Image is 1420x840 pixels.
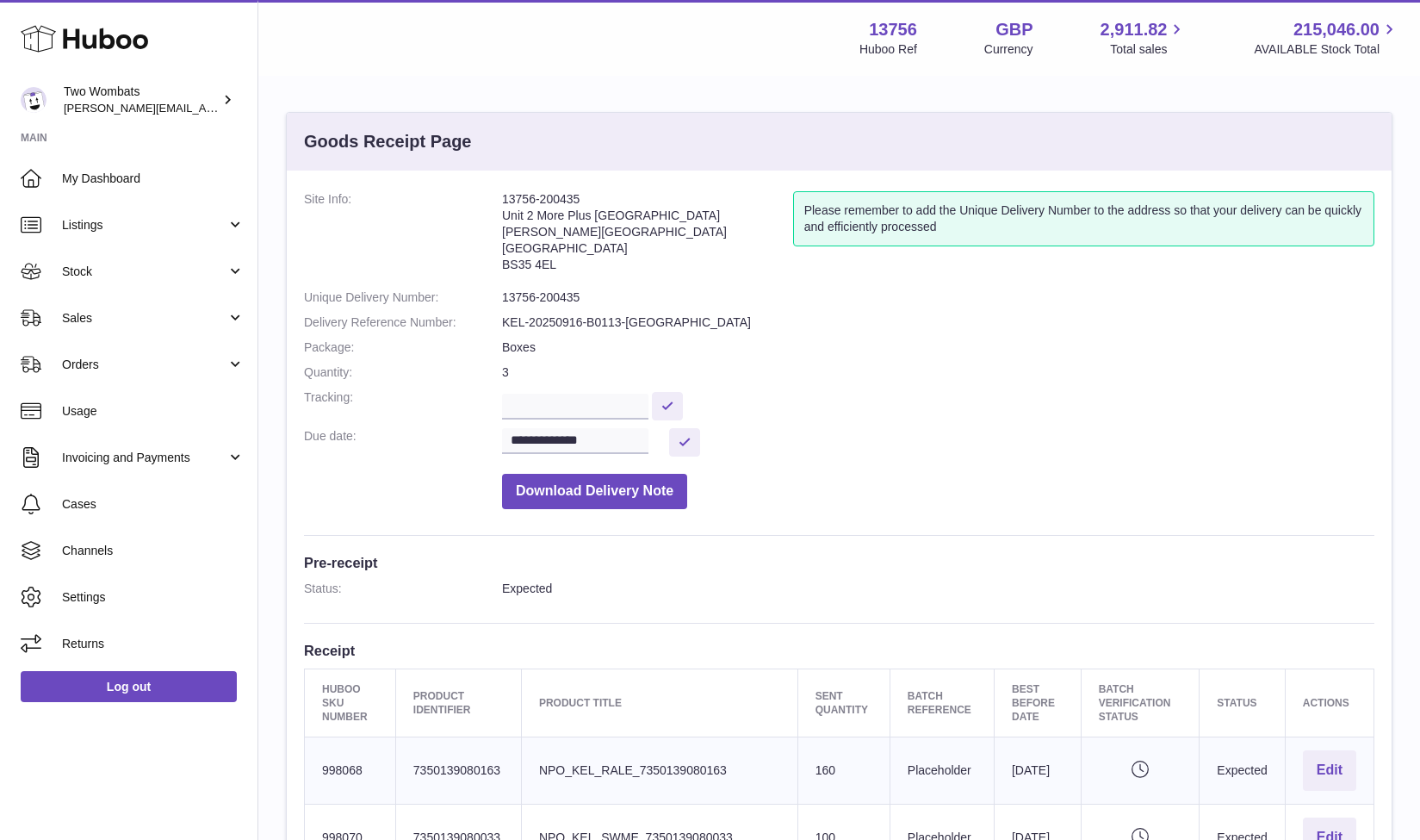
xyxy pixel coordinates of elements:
dd: 3 [502,364,1374,381]
td: 7350139080163 [395,737,521,805]
th: Huboo SKU Number [305,669,396,737]
span: AVAILABLE Stock Total [1254,41,1399,58]
span: Usage [62,403,245,420]
img: philip.carroll@twowombats.com [21,87,47,113]
td: NPO_KEL_RALE_7350139080163 [521,737,797,805]
div: Currency [984,41,1033,58]
button: Edit [1303,750,1356,791]
div: Two Wombats [64,84,219,116]
strong: 13756 [869,18,917,41]
th: Sent Quantity [797,669,890,737]
span: 2,911.82 [1101,18,1168,41]
dd: Expected [502,581,1374,597]
address: 13756-200435 Unit 2 More Plus [GEOGRAPHIC_DATA] [PERSON_NAME][GEOGRAPHIC_DATA] [GEOGRAPHIC_DATA] ... [502,191,793,281]
a: 2,911.82 Total sales [1101,18,1187,58]
strong: GBP [995,18,1032,41]
td: Placeholder [890,737,994,805]
th: Actions [1285,669,1373,737]
dt: Status: [304,581,502,597]
span: Orders [62,357,226,373]
dt: Unique Delivery Number: [304,289,502,306]
th: Product Identifier [395,669,521,737]
div: Please remember to add the Unique Delivery Number to the address so that your delivery can be qui... [793,191,1374,246]
td: [DATE] [994,737,1081,805]
td: 998068 [305,737,396,805]
th: Best Before Date [994,669,1081,737]
dt: Quantity: [304,364,502,381]
span: 215,046.00 [1293,18,1380,41]
span: Channels [62,543,245,559]
dt: Tracking: [304,389,502,420]
span: My Dashboard [62,171,245,187]
th: Batch Verification Status [1081,669,1200,737]
span: Settings [62,589,245,606]
span: Stock [62,264,226,280]
dt: Site Info: [304,191,502,281]
span: Sales [62,310,226,327]
th: Product title [521,669,797,737]
span: Listings [62,217,226,233]
button: Download Delivery Note [502,474,687,509]
h3: Receipt [304,641,1374,660]
span: Invoicing and Payments [62,450,226,466]
dd: 13756-200435 [502,289,1374,306]
td: 160 [797,737,890,805]
h3: Goods Receipt Page [304,130,472,153]
span: Total sales [1110,41,1187,58]
th: Status [1200,669,1285,737]
dd: KEL-20250916-B0113-[GEOGRAPHIC_DATA] [502,314,1374,331]
a: 215,046.00 AVAILABLE Stock Total [1254,18,1399,58]
span: Cases [62,496,245,513]
dd: Boxes [502,339,1374,356]
th: Batch Reference [890,669,994,737]
span: [PERSON_NAME][EMAIL_ADDRESS][PERSON_NAME][DOMAIN_NAME] [64,101,437,115]
div: Huboo Ref [859,41,917,58]
span: Returns [62,636,245,652]
dt: Due date: [304,428,502,457]
td: Expected [1200,737,1285,805]
h3: Pre-receipt [304,553,1374,572]
dt: Delivery Reference Number: [304,314,502,331]
a: Log out [21,671,237,702]
dt: Package: [304,339,502,356]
